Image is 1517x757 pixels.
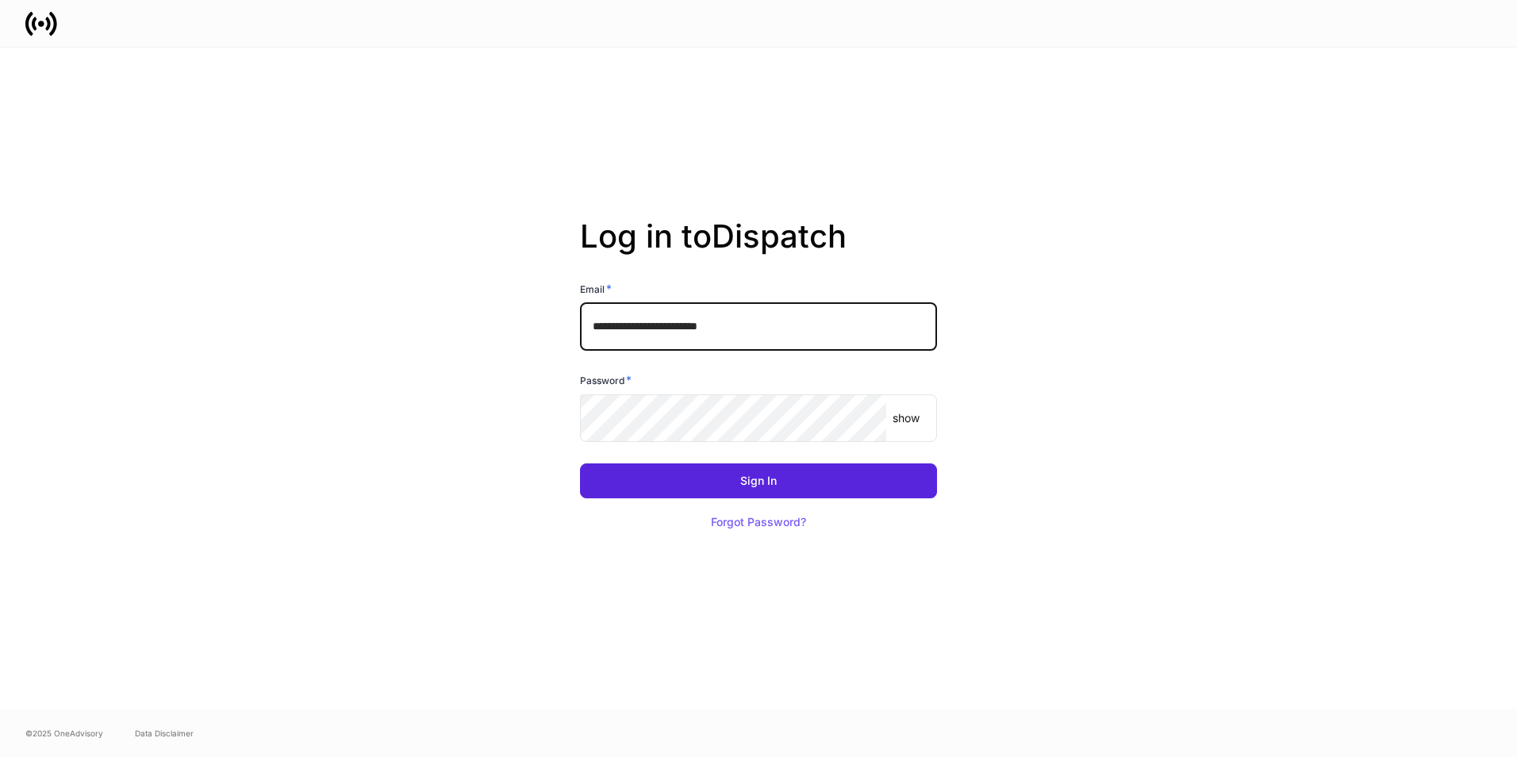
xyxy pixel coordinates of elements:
div: Forgot Password? [711,517,806,528]
h6: Email [580,281,612,297]
a: Data Disclaimer [135,727,194,740]
div: Sign In [740,475,777,486]
h6: Password [580,372,632,388]
button: Sign In [580,463,937,498]
h2: Log in to Dispatch [580,217,937,281]
button: Forgot Password? [691,505,826,540]
span: © 2025 OneAdvisory [25,727,103,740]
p: show [893,410,920,426]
